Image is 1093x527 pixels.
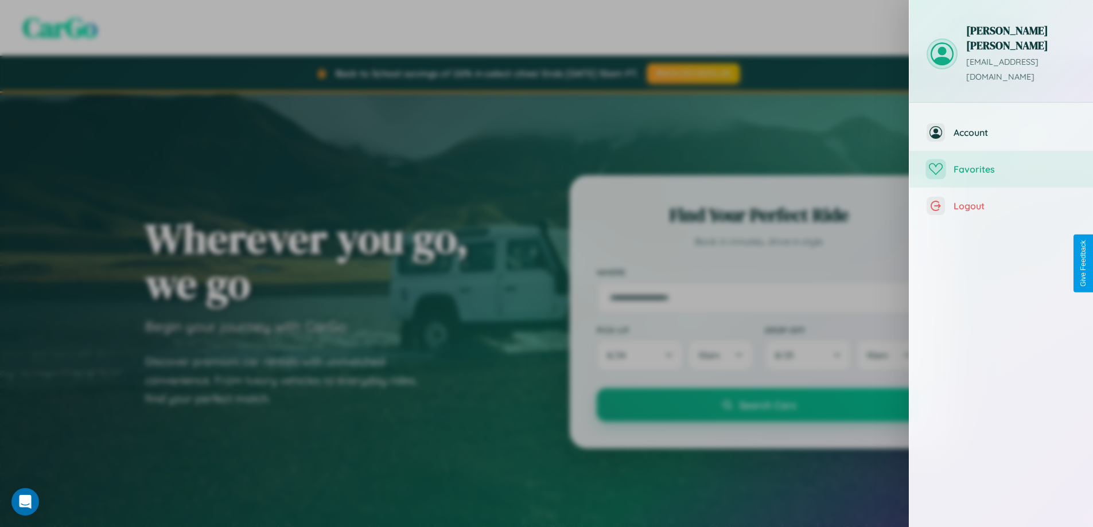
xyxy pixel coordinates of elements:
span: Favorites [954,163,1076,175]
span: Account [954,127,1076,138]
span: Logout [954,200,1076,212]
h3: [PERSON_NAME] [PERSON_NAME] [966,23,1076,53]
button: Account [909,114,1093,151]
button: Logout [909,188,1093,224]
p: [EMAIL_ADDRESS][DOMAIN_NAME] [966,55,1076,85]
div: Open Intercom Messenger [11,488,39,516]
div: Give Feedback [1079,240,1087,287]
button: Favorites [909,151,1093,188]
